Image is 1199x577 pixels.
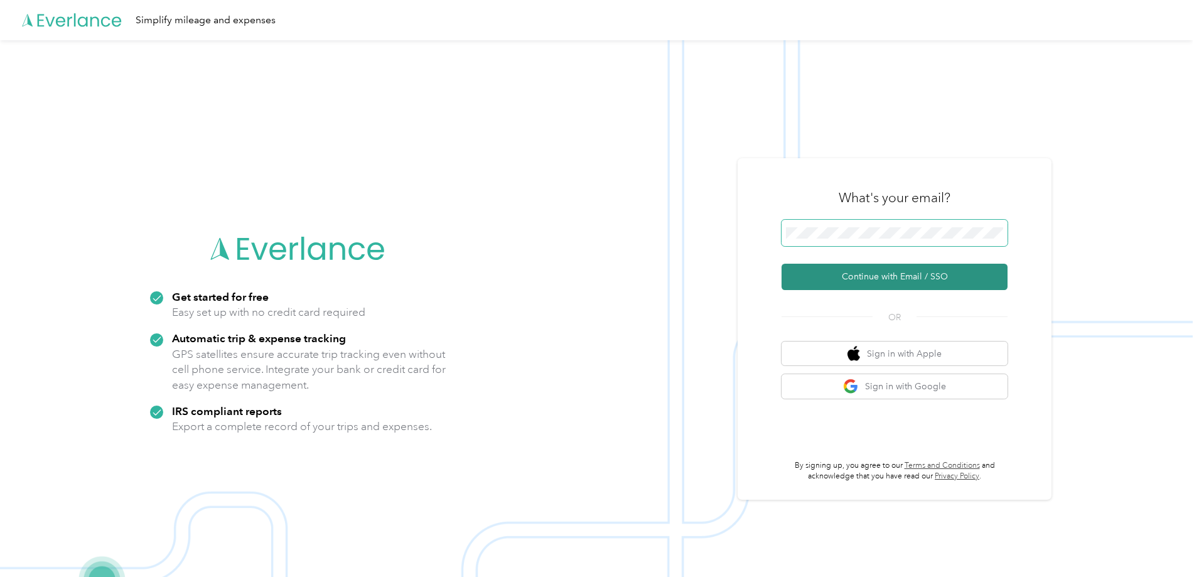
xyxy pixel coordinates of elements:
[136,13,276,28] div: Simplify mileage and expenses
[935,472,979,481] a: Privacy Policy
[839,189,950,207] h3: What's your email?
[172,347,446,393] p: GPS satellites ensure accurate trip tracking even without cell phone service. Integrate your bank...
[782,374,1008,399] button: google logoSign in with Google
[172,332,346,345] strong: Automatic trip & expense tracking
[905,461,980,470] a: Terms and Conditions
[873,311,917,324] span: OR
[172,404,282,418] strong: IRS compliant reports
[172,290,269,303] strong: Get started for free
[782,342,1008,366] button: apple logoSign in with Apple
[843,379,859,394] img: google logo
[847,346,860,362] img: apple logo
[782,264,1008,290] button: Continue with Email / SSO
[172,419,432,434] p: Export a complete record of your trips and expenses.
[782,460,1008,482] p: By signing up, you agree to our and acknowledge that you have read our .
[172,305,365,320] p: Easy set up with no credit card required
